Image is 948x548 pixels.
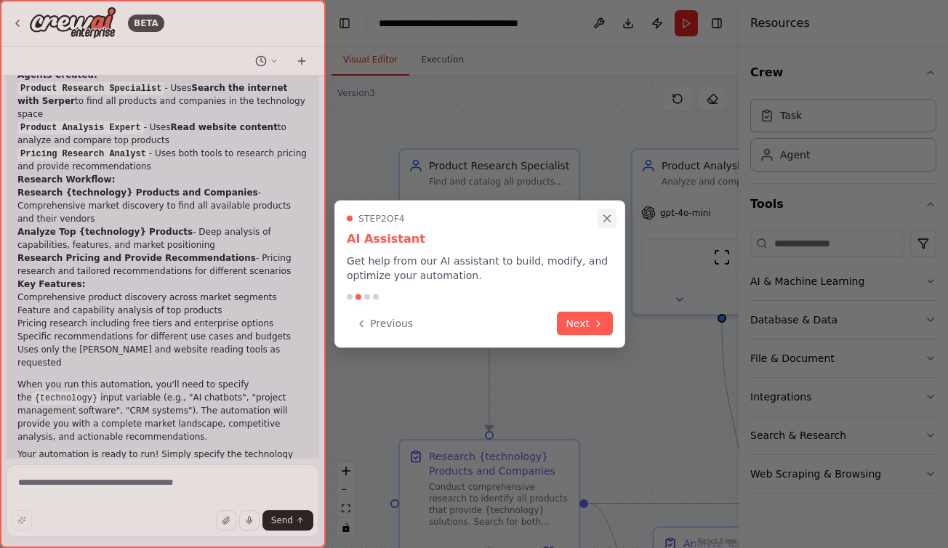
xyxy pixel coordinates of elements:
[334,13,355,33] button: Hide left sidebar
[347,254,613,283] p: Get help from our AI assistant to build, modify, and optimize your automation.
[598,209,616,227] button: Close walkthrough
[557,312,613,336] button: Next
[347,230,613,248] h3: AI Assistant
[358,213,405,225] span: Step 2 of 4
[347,312,422,336] button: Previous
